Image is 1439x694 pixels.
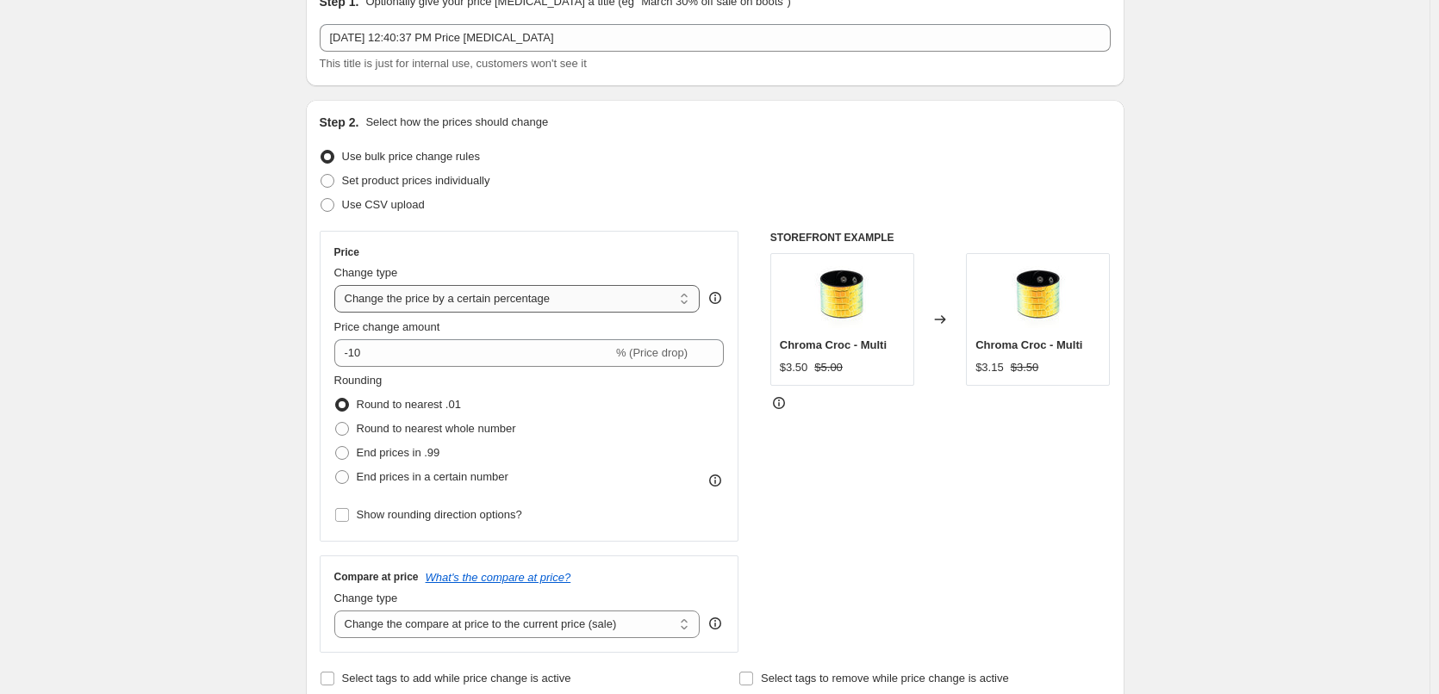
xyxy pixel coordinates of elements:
div: $3.15 [975,359,1004,376]
span: Rounding [334,374,383,387]
span: Show rounding direction options? [357,508,522,521]
span: Chroma Croc - Multi [975,338,1082,351]
span: Use bulk price change rules [342,150,480,163]
span: Use CSV upload [342,198,425,211]
h6: STOREFRONT EXAMPLE [770,231,1111,245]
input: -15 [334,339,613,367]
div: $3.50 [780,359,808,376]
strike: $3.50 [1011,359,1039,376]
span: Chroma Croc - Multi [780,338,887,351]
img: 48931_1image1-24-28--multi_1_80x.jpg [1004,263,1073,332]
span: Select tags to add while price change is active [342,672,571,685]
span: End prices in .99 [357,446,440,459]
h3: Price [334,245,359,259]
span: % (Price drop) [616,346,688,359]
span: End prices in a certain number [357,470,508,483]
h2: Step 2. [320,114,359,131]
span: Change type [334,592,398,604]
img: 48931_1image1-24-28--multi_1_80x.jpg [807,263,876,332]
span: This title is just for internal use, customers won't see it [320,57,587,70]
span: Price change amount [334,320,440,333]
strike: $5.00 [814,359,843,376]
button: What's the compare at price? [426,571,571,584]
div: help [707,615,724,632]
p: Select how the prices should change [365,114,548,131]
span: Round to nearest whole number [357,422,516,435]
input: 30% off holiday sale [320,24,1111,52]
span: Set product prices individually [342,174,490,187]
div: help [707,289,724,307]
span: Select tags to remove while price change is active [761,672,1009,685]
span: Round to nearest .01 [357,398,461,411]
h3: Compare at price [334,570,419,584]
span: Change type [334,266,398,279]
